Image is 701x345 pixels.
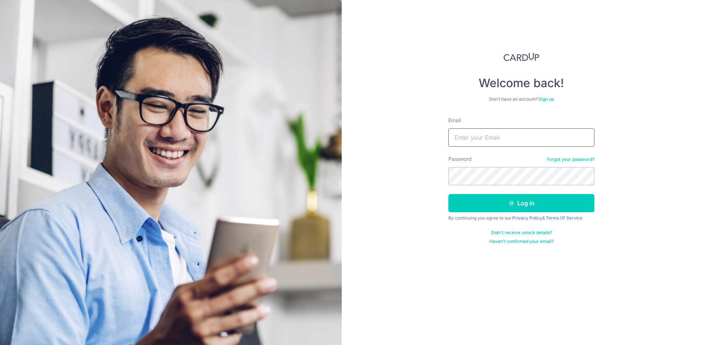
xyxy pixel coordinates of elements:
label: Email [448,117,461,124]
div: By continuing you agree to our & [448,215,594,221]
h4: Welcome back! [448,76,594,90]
a: Forgot your password? [547,156,594,162]
img: CardUp Logo [503,53,539,61]
a: Haven't confirmed your email? [489,239,553,244]
a: Didn't receive unlock details? [491,230,552,236]
a: Terms Of Service [546,215,582,221]
a: Privacy Policy [512,215,542,221]
button: Log in [448,194,594,212]
a: Sign up [539,96,554,102]
input: Enter your Email [448,128,594,147]
div: Don’t have an account? [448,96,594,102]
label: Password [448,155,472,163]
